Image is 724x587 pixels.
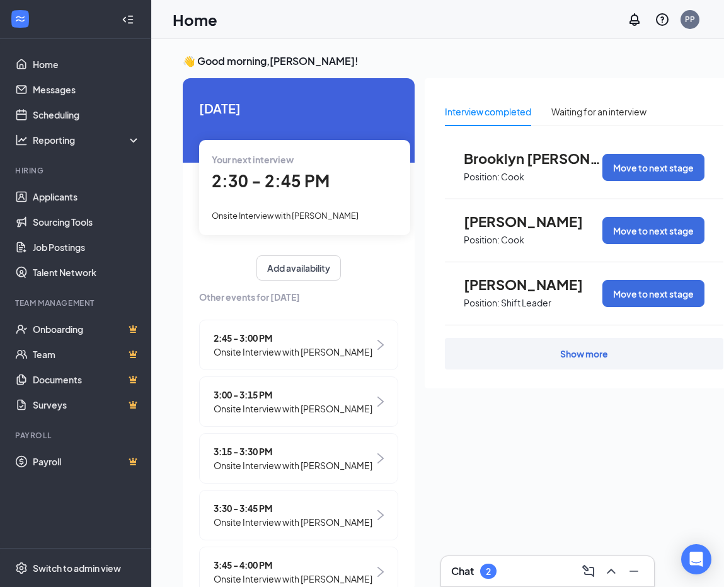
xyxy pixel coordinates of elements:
p: Position: [464,234,500,246]
span: Other events for [DATE] [199,290,398,304]
svg: ChevronUp [604,564,619,579]
span: Onsite Interview with [PERSON_NAME] [214,572,372,586]
a: Job Postings [33,235,141,260]
a: Home [33,52,141,77]
span: Onsite Interview with [PERSON_NAME] [214,458,372,472]
a: TeamCrown [33,342,141,367]
a: Scheduling [33,102,141,127]
span: Onsite Interview with [PERSON_NAME] [214,515,372,529]
span: [DATE] [199,98,398,118]
span: Your next interview [212,154,294,165]
svg: QuestionInfo [655,12,670,27]
span: 3:00 - 3:15 PM [214,388,372,402]
a: Applicants [33,184,141,209]
button: Add availability [256,255,341,281]
svg: Collapse [122,13,134,26]
button: ComposeMessage [578,561,599,581]
svg: Minimize [626,564,641,579]
a: SurveysCrown [33,392,141,417]
div: Hiring [15,165,138,176]
a: OnboardingCrown [33,317,141,342]
div: Waiting for an interview [551,105,646,119]
button: Move to next stage [602,217,704,244]
span: 3:15 - 3:30 PM [214,445,372,458]
div: Reporting [33,134,141,146]
button: ChevronUp [601,561,621,581]
p: Cook [501,234,524,246]
div: Show more [560,347,608,360]
span: Onsite Interview with [PERSON_NAME] [214,345,372,359]
span: 2:30 - 2:45 PM [212,170,330,191]
span: 2:45 - 3:00 PM [214,331,372,345]
p: Cook [501,171,524,183]
svg: ComposeMessage [581,564,596,579]
button: Minimize [624,561,644,581]
svg: Analysis [15,134,28,146]
p: Position: [464,297,500,309]
span: [PERSON_NAME] [464,276,602,293]
div: PP [685,14,695,25]
span: [PERSON_NAME] [464,213,602,230]
div: Interview completed [445,105,531,119]
span: Onsite Interview with [PERSON_NAME] [212,211,359,221]
div: 2 [486,566,491,577]
a: Messages [33,77,141,102]
span: Brooklyn [PERSON_NAME] [464,150,602,166]
span: 3:45 - 4:00 PM [214,558,372,572]
a: PayrollCrown [33,449,141,474]
span: Onsite Interview with [PERSON_NAME] [214,402,372,416]
a: Talent Network [33,260,141,285]
button: Move to next stage [602,280,704,307]
svg: Notifications [627,12,642,27]
p: Position: [464,171,500,183]
svg: WorkstreamLogo [14,13,26,25]
div: Switch to admin view [33,562,121,574]
h1: Home [173,9,217,30]
span: 3:30 - 3:45 PM [214,501,372,515]
div: Team Management [15,298,138,308]
a: Sourcing Tools [33,209,141,235]
button: Move to next stage [602,154,704,181]
div: Payroll [15,430,138,441]
p: Shift Leader [501,297,551,309]
a: DocumentsCrown [33,367,141,392]
h3: Chat [451,564,474,578]
svg: Settings [15,562,28,574]
div: Open Intercom Messenger [681,544,711,574]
